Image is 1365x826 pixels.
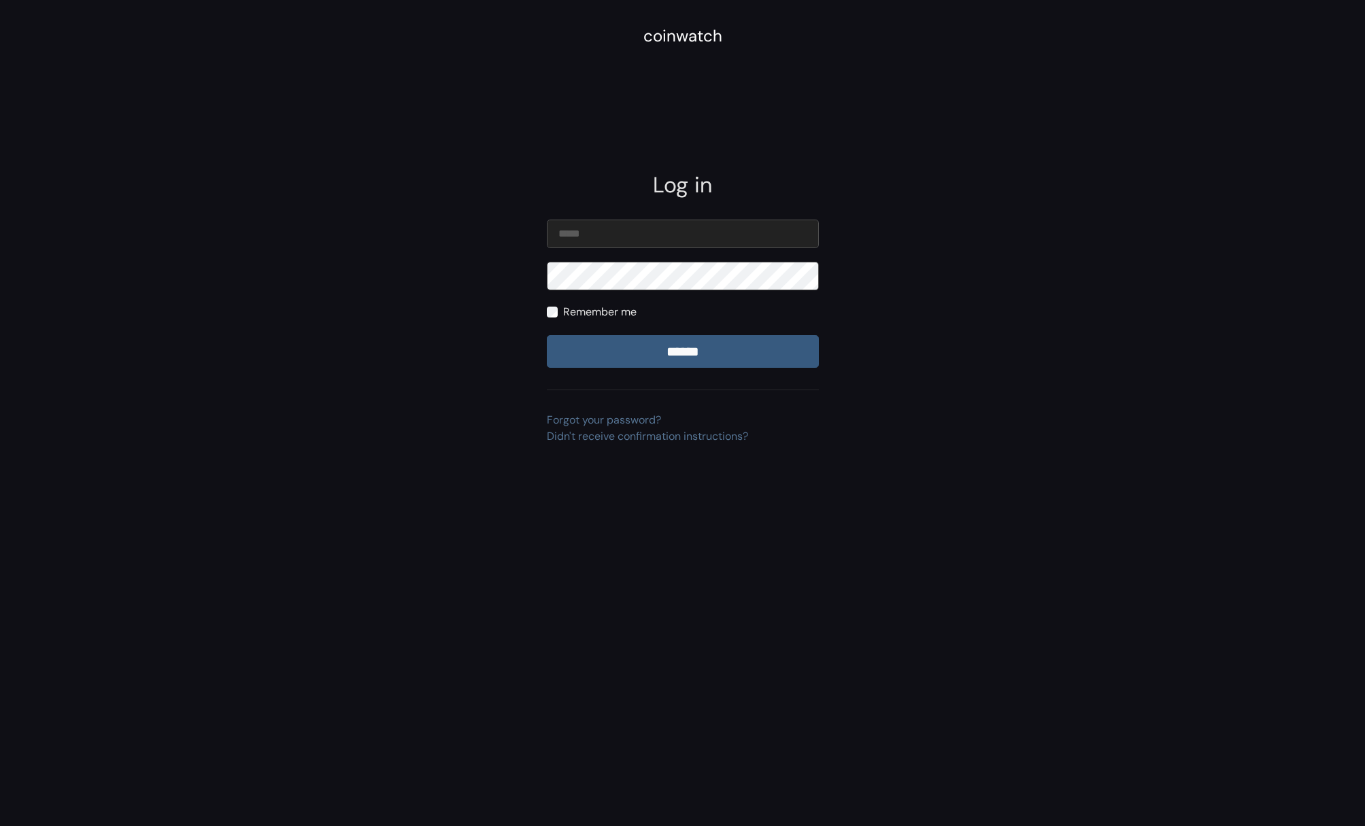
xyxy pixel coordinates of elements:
[547,413,661,427] a: Forgot your password?
[643,31,722,45] a: coinwatch
[643,24,722,48] div: coinwatch
[547,429,748,443] a: Didn't receive confirmation instructions?
[563,304,637,320] label: Remember me
[547,172,819,198] h2: Log in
